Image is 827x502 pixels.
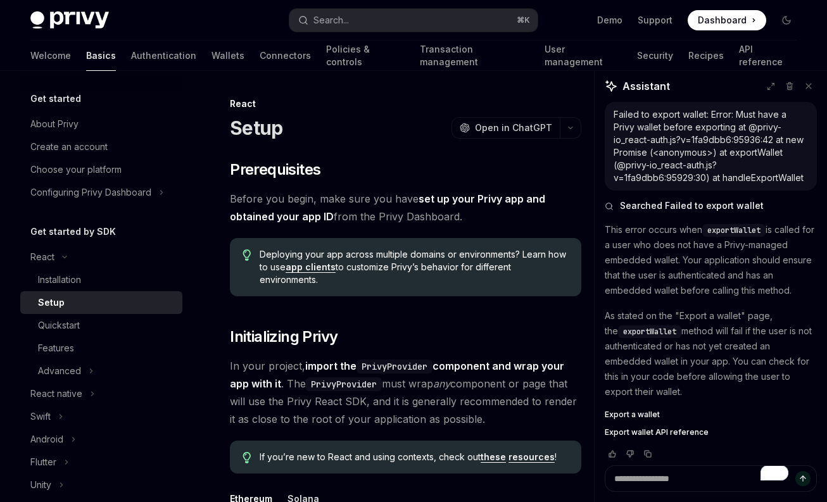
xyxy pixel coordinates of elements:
[289,9,538,32] button: Search...⌘K
[638,14,672,27] a: Support
[230,97,581,110] div: React
[260,451,569,463] span: If you’re new to React and using contexts, check out !
[30,386,82,401] div: React native
[30,477,51,493] div: Unity
[20,113,182,135] a: About Privy
[38,272,81,287] div: Installation
[357,360,432,373] code: PrivyProvider
[637,41,673,71] a: Security
[30,185,151,200] div: Configuring Privy Dashboard
[260,41,311,71] a: Connectors
[605,410,817,420] a: Export a wallet
[243,249,251,261] svg: Tip
[545,41,622,71] a: User management
[313,13,349,28] div: Search...
[30,139,108,154] div: Create an account
[230,116,282,139] h1: Setup
[230,357,581,428] span: In your project, . The must wrap component or page that will use the Privy React SDK, and it is g...
[86,41,116,71] a: Basics
[230,360,564,390] strong: import the component and wrap your app with it
[211,41,244,71] a: Wallets
[688,41,724,71] a: Recipes
[38,341,74,356] div: Features
[30,91,81,106] h5: Get started
[481,451,506,463] a: these
[508,451,555,463] a: resources
[739,41,797,71] a: API reference
[230,190,581,225] span: Before you begin, make sure you have from the Privy Dashboard.
[605,308,817,399] p: As stated on the "Export a wallet" page, the method will fail if the user is not authenticated or...
[20,158,182,181] a: Choose your platform
[605,222,817,298] p: This error occurs when is called for a user who does not have a Privy-managed embedded wallet. Yo...
[517,15,530,25] span: ⌘ K
[614,108,808,184] div: Failed to export wallet: Error: Must have a Privy wallet before exporting at @privy-io_react-auth...
[622,78,670,94] span: Assistant
[30,249,54,265] div: React
[131,41,196,71] a: Authentication
[306,377,382,391] code: PrivyProvider
[20,314,182,337] a: Quickstart
[30,162,122,177] div: Choose your platform
[795,471,811,486] button: Send message
[475,122,552,134] span: Open in ChatGPT
[260,248,569,286] span: Deploying your app across multiple domains or environments? Learn how to use to customize Privy’s...
[688,10,766,30] a: Dashboard
[605,427,709,437] span: Export wallet API reference
[620,199,764,212] span: Searched Failed to export wallet
[326,41,405,71] a: Policies & controls
[286,261,336,273] a: app clients
[30,11,109,29] img: dark logo
[30,455,56,470] div: Flutter
[698,14,747,27] span: Dashboard
[243,452,251,463] svg: Tip
[38,363,81,379] div: Advanced
[30,41,71,71] a: Welcome
[605,199,817,212] button: Searched Failed to export wallet
[30,224,116,239] h5: Get started by SDK
[30,409,51,424] div: Swift
[230,327,338,347] span: Initializing Privy
[776,10,797,30] button: Toggle dark mode
[38,318,80,333] div: Quickstart
[30,432,63,447] div: Android
[230,160,320,180] span: Prerequisites
[707,225,761,235] span: exportWallet
[20,135,182,158] a: Create an account
[20,291,182,314] a: Setup
[30,116,79,132] div: About Privy
[451,117,560,139] button: Open in ChatGPT
[605,465,817,492] textarea: To enrich screen reader interactions, please activate Accessibility in Grammarly extension settings
[420,41,529,71] a: Transaction management
[623,327,676,337] span: exportWallet
[20,337,182,360] a: Features
[605,410,660,420] span: Export a wallet
[605,427,817,437] a: Export wallet API reference
[38,295,65,310] div: Setup
[20,268,182,291] a: Installation
[433,377,450,390] em: any
[597,14,622,27] a: Demo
